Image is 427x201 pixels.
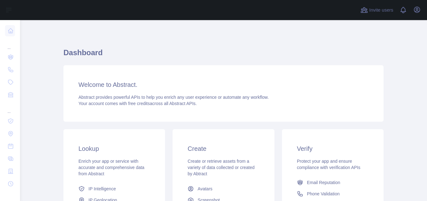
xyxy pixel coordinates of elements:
span: Invite users [369,7,393,14]
a: Phone Validation [294,188,371,199]
span: Email Reputation [307,179,340,186]
h3: Verify [297,144,369,153]
span: Enrich your app or service with accurate and comprehensive data from Abstract [78,159,144,176]
span: IP Intelligence [88,186,116,192]
a: IP Intelligence [76,183,153,194]
div: ... [5,38,15,50]
span: free credits [128,101,150,106]
span: Abstract provides powerful APIs to help you enrich any user experience or automate any workflow. [78,95,269,100]
div: ... [5,102,15,114]
button: Invite users [359,5,394,15]
a: Email Reputation [294,177,371,188]
span: Phone Validation [307,191,340,197]
span: Your account comes with across all Abstract APIs. [78,101,197,106]
a: Avatars [185,183,262,194]
span: Protect your app and ensure compliance with verification APIs [297,159,360,170]
h3: Welcome to Abstract. [78,80,369,89]
h3: Lookup [78,144,150,153]
span: Create or retrieve assets from a variety of data collected or created by Abtract [188,159,254,176]
span: Avatars [198,186,212,192]
h3: Create [188,144,259,153]
h1: Dashboard [63,48,384,63]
